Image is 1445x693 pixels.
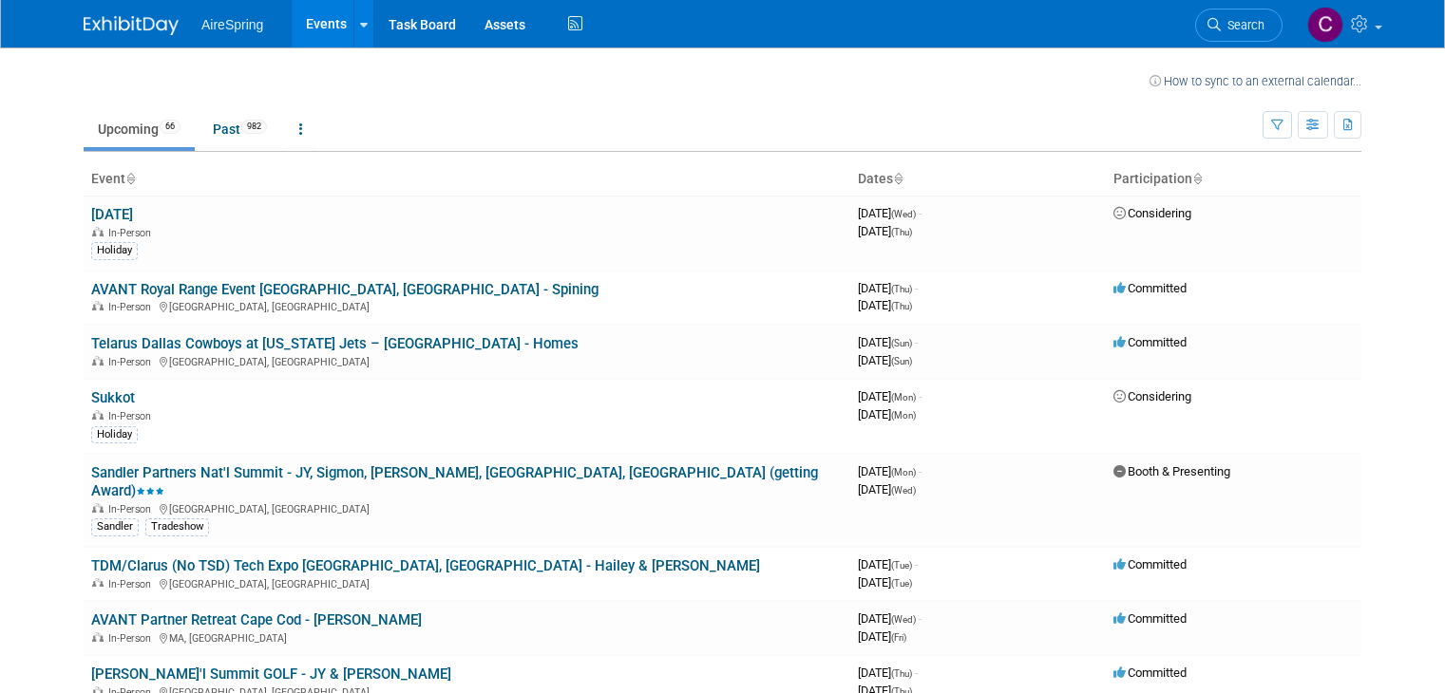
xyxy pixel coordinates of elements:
[108,301,157,313] span: In-Person
[91,206,133,223] a: [DATE]
[91,557,760,574] a: TDM/Clarus (No TSD) Tech Expo [GEOGRAPHIC_DATA], [GEOGRAPHIC_DATA] - Hailey & [PERSON_NAME]
[858,206,922,220] span: [DATE]
[1195,9,1283,42] a: Search
[91,281,599,298] a: AVANT Royal Range Event [GEOGRAPHIC_DATA], [GEOGRAPHIC_DATA] - Spining
[858,353,912,367] span: [DATE]
[858,281,918,295] span: [DATE]
[1113,281,1187,295] span: Committed
[919,389,922,403] span: -
[858,335,918,349] span: [DATE]
[891,578,912,589] span: (Tue)
[858,389,922,403] span: [DATE]
[1113,665,1187,680] span: Committed
[893,171,903,186] a: Sort by Start Date
[84,163,850,196] th: Event
[92,578,104,588] img: In-Person Event
[915,335,918,349] span: -
[91,575,843,590] div: [GEOGRAPHIC_DATA], [GEOGRAPHIC_DATA]
[92,410,104,420] img: In-Person Event
[91,353,843,368] div: [GEOGRAPHIC_DATA], [GEOGRAPHIC_DATA]
[891,485,916,496] span: (Wed)
[125,171,135,186] a: Sort by Event Name
[92,503,104,513] img: In-Person Event
[891,560,912,571] span: (Tue)
[1307,7,1343,43] img: Christine Silvestri
[91,389,135,406] a: Sukkot
[858,298,912,312] span: [DATE]
[891,467,916,478] span: (Mon)
[91,611,422,628] a: AVANT Partner Retreat Cape Cod - [PERSON_NAME]
[91,298,843,313] div: [GEOGRAPHIC_DATA], [GEOGRAPHIC_DATA]
[850,163,1106,196] th: Dates
[891,284,912,294] span: (Thu)
[858,611,922,626] span: [DATE]
[201,17,263,32] span: AireSpring
[91,426,138,443] div: Holiday
[858,464,922,478] span: [DATE]
[92,227,104,236] img: In-Person Event
[919,611,922,626] span: -
[858,407,916,421] span: [DATE]
[1113,335,1187,349] span: Committed
[891,614,916,625] span: (Wed)
[858,224,912,238] span: [DATE]
[858,557,918,571] span: [DATE]
[891,410,916,421] span: (Mon)
[91,500,843,515] div: [GEOGRAPHIC_DATA], [GEOGRAPHIC_DATA]
[919,464,922,478] span: -
[891,209,916,219] span: (Wed)
[1221,18,1264,32] span: Search
[91,464,818,499] a: Sandler Partners Nat'l Summit - JY, Sigmon, [PERSON_NAME], [GEOGRAPHIC_DATA], [GEOGRAPHIC_DATA] (...
[241,120,267,134] span: 982
[891,227,912,237] span: (Thu)
[1113,611,1187,626] span: Committed
[108,356,157,368] span: In-Person
[92,356,104,365] img: In-Person Event
[891,356,912,366] span: (Sun)
[91,335,579,352] a: Telarus Dallas Cowboys at [US_STATE] Jets – [GEOGRAPHIC_DATA] - Homes
[145,518,209,535] div: Tradeshow
[108,632,157,645] span: In-Person
[1113,206,1191,220] span: Considering
[108,227,157,239] span: In-Person
[84,111,195,147] a: Upcoming66
[1113,389,1191,403] span: Considering
[915,281,918,295] span: -
[92,632,104,642] img: In-Person Event
[891,668,912,679] span: (Thu)
[91,242,138,259] div: Holiday
[891,632,906,643] span: (Fri)
[1113,464,1230,478] span: Booth & Presenting
[891,301,912,311] span: (Thu)
[108,503,157,515] span: In-Person
[108,410,157,422] span: In-Person
[915,557,918,571] span: -
[91,665,451,683] a: [PERSON_NAME]'l Summit GOLF - JY & [PERSON_NAME]
[891,392,916,403] span: (Mon)
[919,206,922,220] span: -
[858,575,912,590] span: [DATE]
[858,665,918,680] span: [DATE]
[891,338,912,348] span: (Sun)
[1113,557,1187,571] span: Committed
[84,16,179,35] img: ExhibitDay
[858,482,916,496] span: [DATE]
[1192,171,1202,186] a: Sort by Participation Type
[92,301,104,310] img: In-Person Event
[91,518,139,535] div: Sandler
[160,120,181,134] span: 66
[199,111,281,147] a: Past982
[858,629,906,644] span: [DATE]
[108,578,157,590] span: In-Person
[91,629,843,645] div: MA, [GEOGRAPHIC_DATA]
[1150,74,1361,88] a: How to sync to an external calendar...
[1106,163,1361,196] th: Participation
[915,665,918,680] span: -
